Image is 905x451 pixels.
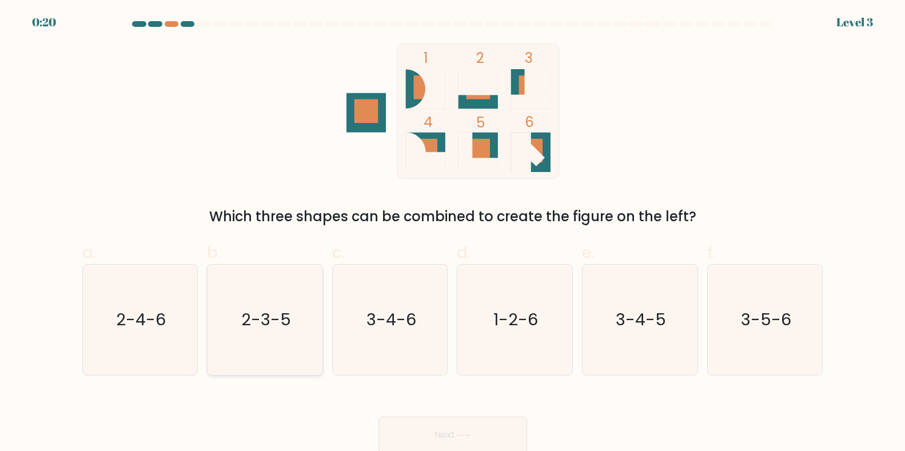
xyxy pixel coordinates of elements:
[89,206,816,227] div: Which three shapes can be combined to create the figure on the left?
[82,241,96,264] span: a.
[476,113,484,132] tspan: 5
[423,113,432,131] tspan: 4
[457,241,471,264] span: d.
[423,49,428,67] tspan: 1
[582,241,595,264] span: e.
[524,113,533,131] tspan: 6
[741,308,791,331] text: 3-5-6
[707,241,715,264] span: f.
[616,308,666,331] text: 3-4-5
[524,49,532,67] tspan: 3
[116,308,166,331] text: 2-4-6
[332,241,345,264] span: c.
[836,14,873,31] div: Level 3
[476,49,484,67] tspan: 2
[32,14,56,31] div: 0:20
[366,308,416,331] text: 3-4-6
[207,241,221,264] span: b.
[494,308,539,331] text: 1-2-6
[241,308,291,331] text: 2-3-5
